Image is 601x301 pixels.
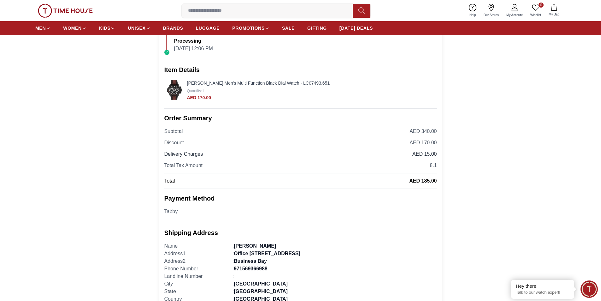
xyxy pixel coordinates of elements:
[480,3,503,19] a: Our Stores
[164,228,437,237] h2: Shipping address
[187,95,211,100] span: AED 170.00
[164,288,437,295] p: :
[99,25,110,31] span: KIDS
[234,257,267,265] div: Business Bay
[545,3,563,18] button: My Bag
[174,45,213,52] p: [DATE] 12:06 PM
[164,242,437,250] p: :
[164,208,437,215] p: Tabby
[128,25,145,31] span: UNISEX
[234,250,300,257] div: Office [STREET_ADDRESS]
[164,128,183,135] p: Subtotal
[164,177,175,185] p: Total
[467,13,479,17] span: Help
[516,283,569,289] div: Hey there!
[164,288,233,295] div: State
[164,250,233,257] div: Address1
[164,257,437,265] p: :
[164,150,203,158] p: Delivery Charges
[174,37,213,45] p: Processing
[163,22,183,34] a: BRANDS
[234,280,288,288] div: [GEOGRAPHIC_DATA]
[234,288,288,295] div: [GEOGRAPHIC_DATA]
[164,80,185,100] img: ...
[164,114,437,123] h2: Order Summary
[539,3,544,8] span: 0
[232,25,265,31] span: PROMOTIONS
[164,280,233,288] div: City
[282,22,295,34] a: SALE
[164,65,437,74] h2: Item Details
[410,139,437,147] p: AED 170.00
[164,265,233,273] div: Phone Number
[466,3,480,19] a: Help
[527,3,545,19] a: 0Wishlist
[164,280,437,288] p: :
[196,25,220,31] span: LUGGAGE
[35,22,50,34] a: MEN
[164,242,233,250] div: Name
[164,265,437,273] p: :
[187,89,204,93] span: Quantity : 1
[164,194,437,203] h2: Payment Method
[163,25,183,31] span: BRANDS
[164,139,184,147] p: Discount
[63,25,82,31] span: WOMEN
[307,25,327,31] span: GIFTING
[546,12,562,17] span: My Bag
[164,250,437,257] p: :
[481,13,501,17] span: Our Stores
[35,25,46,31] span: MEN
[580,280,598,298] div: Chat Widget
[234,265,268,273] div: 971569366988
[410,128,437,135] p: AED 340.00
[234,242,276,250] div: [PERSON_NAME]
[164,273,437,280] p: :
[196,22,220,34] a: LUGGAGE
[412,150,437,158] span: AED 15.00
[63,22,86,34] a: WOMEN
[339,25,373,31] span: [DATE] DEALS
[504,13,525,17] span: My Account
[516,290,569,295] p: Talk to our watch expert!
[339,22,373,34] a: [DATE] DEALS
[408,177,437,185] p: AED 185.00
[232,22,269,34] a: PROMOTIONS
[164,257,233,265] div: Address2
[128,22,150,34] a: UNISEX
[164,162,203,169] p: Total Tax Amount
[187,81,330,86] a: [PERSON_NAME] Men's Multi Function Black Dial Watch - LC07493.651
[282,25,295,31] span: SALE
[528,13,544,17] span: Wishlist
[164,273,233,280] div: Landline Number
[38,4,93,18] img: ...
[99,22,115,34] a: KIDS
[430,162,437,169] p: 8.1
[307,22,327,34] a: GIFTING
